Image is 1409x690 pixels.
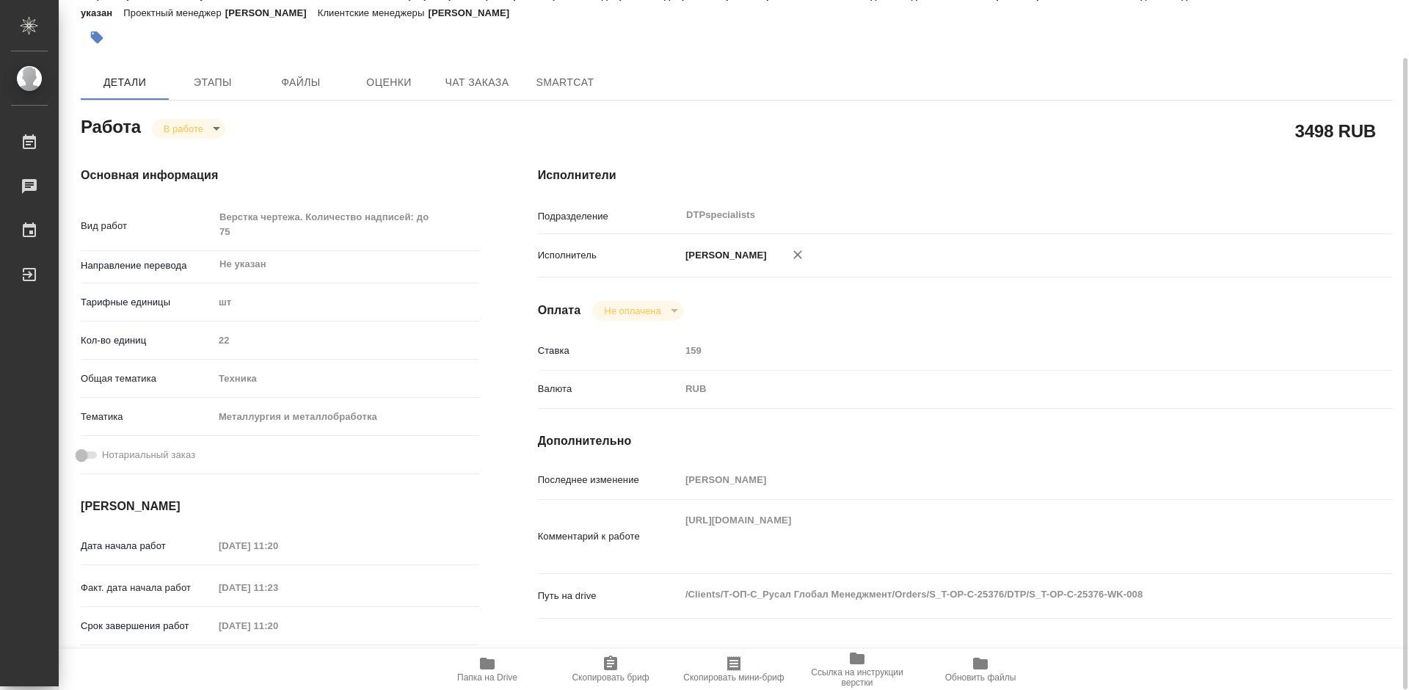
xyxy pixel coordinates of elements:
[214,404,479,429] div: Металлургия и металлобработка
[538,248,680,263] p: Исполнитель
[81,21,113,54] button: Добавить тэг
[159,123,208,135] button: В работе
[683,672,784,683] span: Скопировать мини-бриф
[549,649,672,690] button: Скопировать бриф
[214,615,342,636] input: Пустое поле
[81,258,214,273] p: Направление перевода
[442,73,512,92] span: Чат заказа
[354,73,424,92] span: Оценки
[1295,118,1376,143] h2: 3498 RUB
[81,619,214,633] p: Срок завершения работ
[214,535,342,556] input: Пустое поле
[178,73,248,92] span: Этапы
[530,73,600,92] span: SmartCat
[538,382,680,396] p: Валюта
[538,209,680,224] p: Подразделение
[214,290,479,315] div: шт
[538,344,680,358] p: Ставка
[538,167,1393,184] h4: Исполнители
[81,333,214,348] p: Кол-во единиц
[538,529,680,544] p: Комментарий к работе
[795,649,919,690] button: Ссылка на инструкции верстки
[680,248,767,263] p: [PERSON_NAME]
[214,330,479,351] input: Пустое поле
[919,649,1042,690] button: Обновить файлы
[457,672,517,683] span: Папка на Drive
[81,219,214,233] p: Вид работ
[214,366,479,391] div: Техника
[538,302,581,319] h4: Оплата
[680,582,1322,607] textarea: /Clients/Т-ОП-С_Русал Глобал Менеджмент/Orders/S_T-OP-C-25376/DTP/S_T-OP-C-25376-WK-008
[152,119,225,139] div: В работе
[538,432,1393,450] h4: Дополнительно
[804,667,910,688] span: Ссылка на инструкции верстки
[214,577,342,598] input: Пустое поле
[680,508,1322,562] textarea: [URL][DOMAIN_NAME]
[81,539,214,553] p: Дата начала работ
[680,340,1322,361] input: Пустое поле
[426,649,549,690] button: Папка на Drive
[266,73,336,92] span: Файлы
[81,167,479,184] h4: Основная информация
[81,295,214,310] p: Тарифные единицы
[90,73,160,92] span: Детали
[945,672,1016,683] span: Обновить файлы
[538,473,680,487] p: Последнее изменение
[538,589,680,603] p: Путь на drive
[225,7,318,18] p: [PERSON_NAME]
[123,7,225,18] p: Проектный менеджер
[318,7,429,18] p: Клиентские менеджеры
[81,498,479,515] h4: [PERSON_NAME]
[81,581,214,595] p: Факт. дата начала работ
[102,448,195,462] span: Нотариальный заказ
[782,239,814,271] button: Удалить исполнителя
[81,112,141,139] h2: Работа
[600,305,665,317] button: Не оплачена
[680,377,1322,402] div: RUB
[680,469,1322,490] input: Пустое поле
[81,410,214,424] p: Тематика
[672,649,795,690] button: Скопировать мини-бриф
[81,371,214,386] p: Общая тематика
[592,301,682,321] div: В работе
[572,672,649,683] span: Скопировать бриф
[428,7,520,18] p: [PERSON_NAME]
